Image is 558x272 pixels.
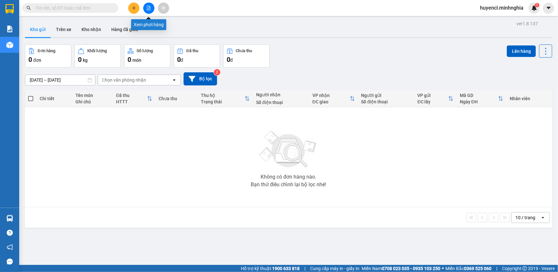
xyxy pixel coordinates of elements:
span: message [7,259,13,265]
svg: open [540,215,546,220]
span: Miền Nam [362,265,440,272]
svg: open [172,77,177,83]
div: Chọn văn phòng nhận [102,77,146,83]
div: Số điện thoại [256,100,306,105]
input: Select a date range. [25,75,95,85]
button: Chưa thu0đ [223,44,270,68]
span: copyright [523,266,527,271]
sup: 2 [214,69,220,76]
div: HTTT [116,99,147,104]
span: Cung cấp máy in - giấy in: [310,265,360,272]
span: kg [83,58,88,63]
button: Số lượng0món [124,44,170,68]
span: 0 [128,56,131,63]
span: notification [7,244,13,250]
div: ĐC lấy [418,99,448,104]
button: Trên xe [51,22,76,37]
span: đơn [33,58,41,63]
button: Đã thu0đ [174,44,220,68]
div: ĐC giao [312,99,350,104]
strong: 0369 525 060 [464,266,491,271]
div: Ngày ĐH [460,99,498,104]
span: đ [181,58,183,63]
span: 0 [227,56,230,63]
div: Số điện thoại [361,99,411,104]
div: Trạng thái [201,99,245,104]
span: plus [132,6,136,10]
div: Ghi chú [75,99,110,104]
th: Toggle SortBy [113,90,155,107]
button: plus [128,3,139,14]
th: Toggle SortBy [309,90,358,107]
img: warehouse-icon [6,215,13,222]
div: VP gửi [418,93,448,98]
div: Đơn hàng [38,49,55,53]
div: Không có đơn hàng nào. [261,174,316,180]
span: | [304,265,305,272]
div: Thu hộ [201,93,245,98]
span: huyencl.minhnghia [475,4,529,12]
div: 10 / trang [515,214,535,221]
img: svg+xml;base64,PHN2ZyBjbGFzcz0ibGlzdC1wbHVnX19zdmciIHhtbG5zPSJodHRwOi8vd3d3LnczLm9yZy8yMDAwL3N2Zy... [256,127,320,172]
button: file-add [143,3,154,14]
img: icon-new-feature [531,5,537,11]
div: Người gửi [361,93,411,98]
div: Đã thu [186,49,198,53]
button: caret-down [543,3,554,14]
button: Đơn hàng0đơn [25,44,71,68]
button: Kho gửi [25,22,51,37]
div: Chi tiết [40,96,69,101]
button: aim [158,3,169,14]
span: question-circle [7,230,13,236]
div: Bạn thử điều chỉnh lại bộ lọc nhé! [251,182,326,187]
strong: 0708 023 035 - 0935 103 250 [382,266,440,271]
sup: 1 [535,3,539,7]
span: caret-down [546,5,552,11]
span: file-add [146,6,151,10]
span: ⚪️ [442,267,444,270]
th: Toggle SortBy [457,90,507,107]
img: warehouse-icon [6,42,13,48]
button: Hàng đã giao [106,22,143,37]
span: search [27,6,31,10]
span: Hỗ trợ kỹ thuật: [241,265,300,272]
strong: 1900 633 818 [272,266,300,271]
div: Tên món [75,93,110,98]
span: 0 [78,56,82,63]
span: 0 [177,56,181,63]
span: món [132,58,141,63]
div: Chưa thu [236,49,252,53]
span: 0 [28,56,32,63]
div: Nhân viên [510,96,549,101]
input: Tìm tên, số ĐT hoặc mã đơn [35,4,111,12]
span: | [496,265,497,272]
th: Toggle SortBy [414,90,457,107]
th: Toggle SortBy [198,90,253,107]
span: đ [230,58,233,63]
div: ver 1.8.137 [516,20,538,27]
div: Chưa thu [159,96,194,101]
button: Kho nhận [76,22,106,37]
div: Đã thu [116,93,147,98]
button: Khối lượng0kg [75,44,121,68]
button: Bộ lọc [184,72,217,85]
img: solution-icon [6,26,13,32]
div: Người nhận [256,92,306,97]
span: 1 [536,3,538,7]
div: Mã GD [460,93,498,98]
img: logo-vxr [5,4,14,14]
button: Lên hàng [507,45,536,57]
div: Xem phơi hàng [131,19,166,30]
div: Số lượng [137,49,153,53]
div: Khối lượng [87,49,107,53]
div: VP nhận [312,93,350,98]
span: aim [161,6,166,10]
span: Miền Bắc [445,265,491,272]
